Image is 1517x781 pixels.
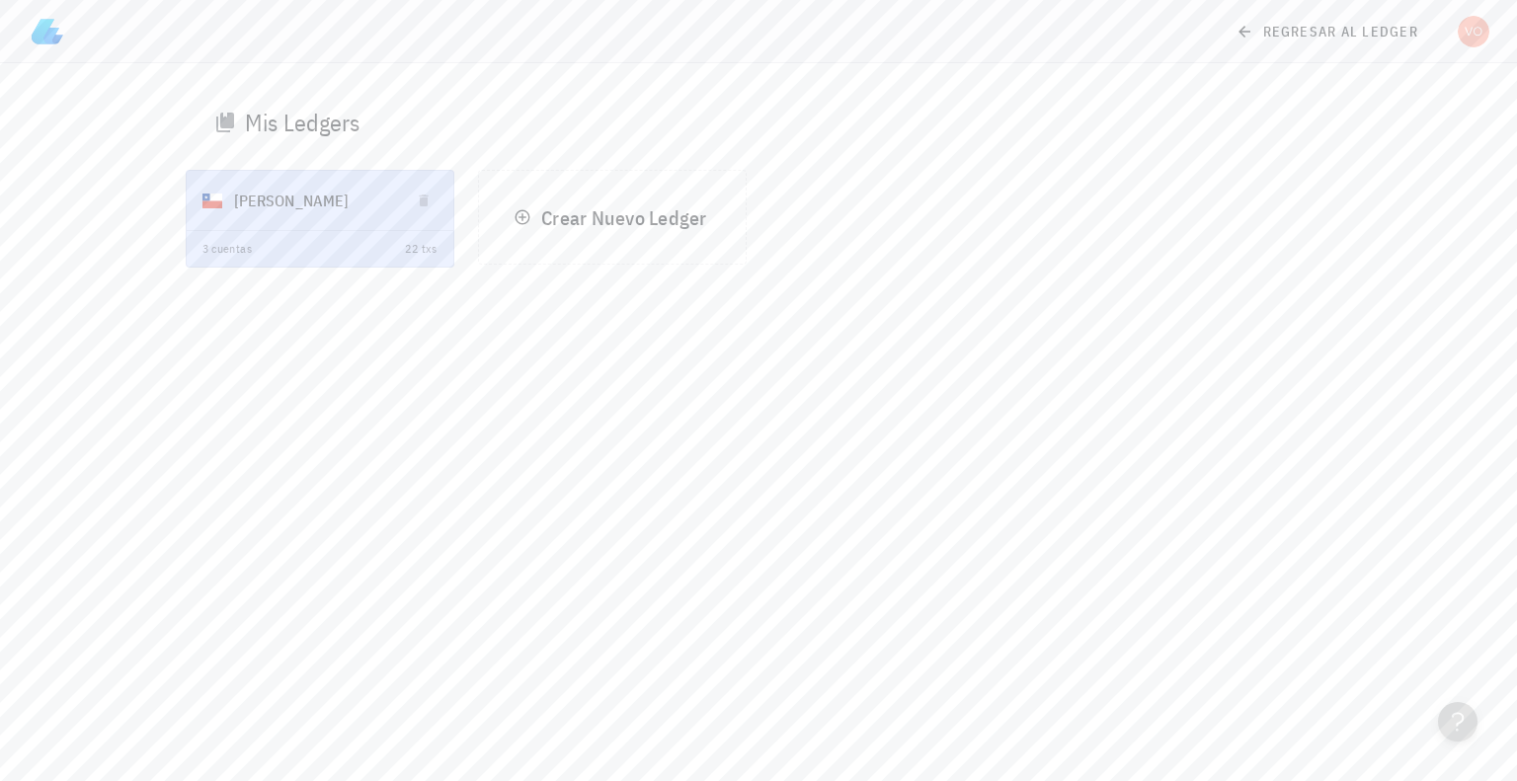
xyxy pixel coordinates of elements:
div: 22 txs [405,239,437,259]
div: CLP-icon [202,191,222,210]
div: 3 cuentas [202,239,253,259]
a: regresar al ledger [1224,14,1434,49]
img: LedgiFi [32,16,63,47]
span: Crear Nuevo Ledger [518,204,706,231]
button: Crear Nuevo Ledger [502,199,722,235]
span: regresar al ledger [1239,23,1418,40]
div: [PERSON_NAME] [234,175,394,226]
div: Mis Ledgers [245,107,360,138]
div: avatar [1458,16,1489,47]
